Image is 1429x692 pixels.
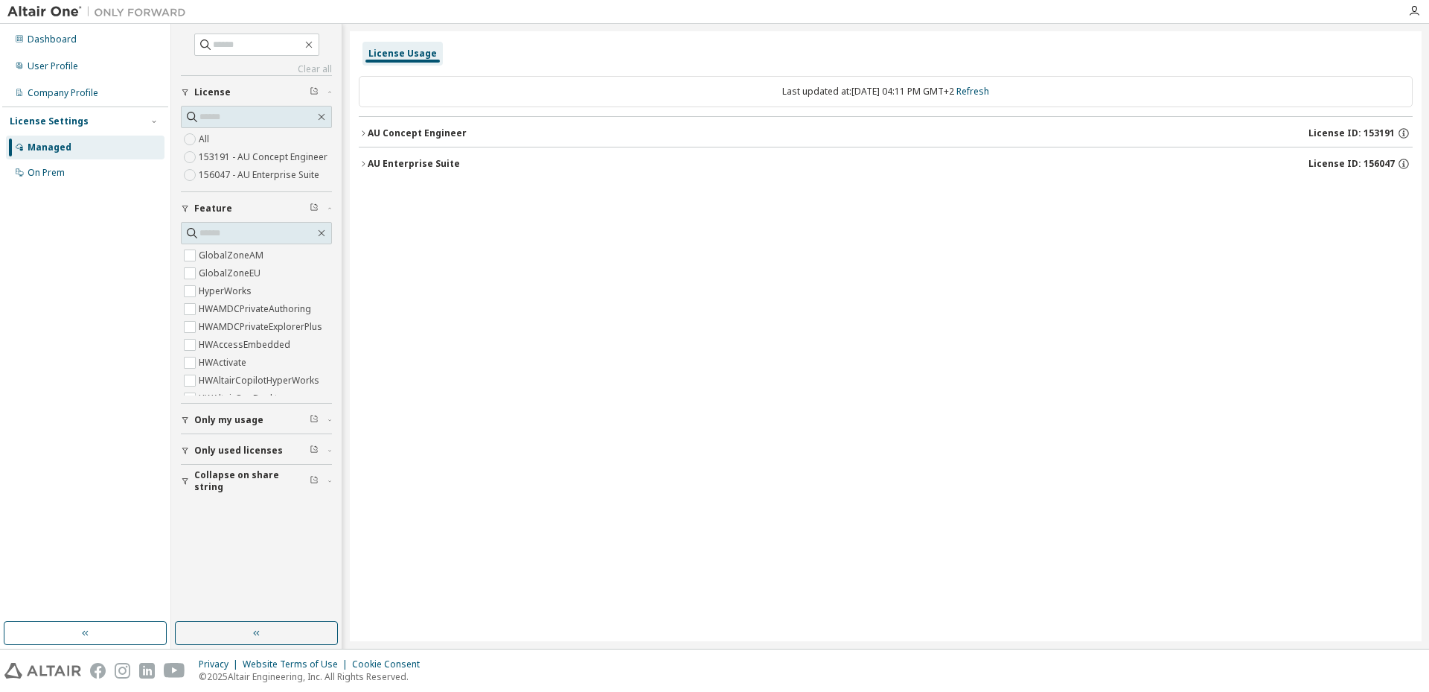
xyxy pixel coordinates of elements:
[359,117,1413,150] button: AU Concept EngineerLicense ID: 153191
[956,85,989,98] a: Refresh
[181,63,332,75] a: Clear all
[4,663,81,679] img: altair_logo.svg
[181,192,332,225] button: Feature
[199,336,293,354] label: HWAccessEmbedded
[199,658,243,670] div: Privacy
[194,445,283,457] span: Only used licenses
[359,76,1413,107] div: Last updated at: [DATE] 04:11 PM GMT+2
[194,86,231,98] span: License
[181,434,332,467] button: Only used licenses
[10,115,89,127] div: License Settings
[164,663,185,679] img: youtube.svg
[28,34,77,45] div: Dashboard
[28,167,65,179] div: On Prem
[199,300,314,318] label: HWAMDCPrivateAuthoring
[359,147,1413,180] button: AU Enterprise SuiteLicense ID: 156047
[243,658,352,670] div: Website Terms of Use
[90,663,106,679] img: facebook.svg
[28,142,71,153] div: Managed
[194,469,310,493] span: Collapse on share string
[1308,127,1395,139] span: License ID: 153191
[368,158,460,170] div: AU Enterprise Suite
[199,130,212,148] label: All
[199,264,263,282] label: GlobalZoneEU
[28,87,98,99] div: Company Profile
[310,203,319,215] span: Clear filter
[368,48,437,60] div: License Usage
[352,658,429,670] div: Cookie Consent
[310,414,319,426] span: Clear filter
[199,247,266,264] label: GlobalZoneAM
[310,86,319,98] span: Clear filter
[199,148,330,166] label: 153191 - AU Concept Engineer
[199,670,429,683] p: © 2025 Altair Engineering, Inc. All Rights Reserved.
[181,404,332,437] button: Only my usage
[139,663,155,679] img: linkedin.svg
[368,127,467,139] div: AU Concept Engineer
[28,60,78,72] div: User Profile
[199,372,322,390] label: HWAltairCopilotHyperWorks
[310,445,319,457] span: Clear filter
[199,318,325,336] label: HWAMDCPrivateExplorerPlus
[7,4,194,19] img: Altair One
[1308,158,1395,170] span: License ID: 156047
[310,475,319,487] span: Clear filter
[199,390,292,407] label: HWAltairOneDesktop
[194,203,232,215] span: Feature
[181,76,332,109] button: License
[181,465,332,498] button: Collapse on share string
[199,166,322,184] label: 156047 - AU Enterprise Suite
[194,414,263,426] span: Only my usage
[115,663,130,679] img: instagram.svg
[199,354,249,372] label: HWActivate
[199,282,255,300] label: HyperWorks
